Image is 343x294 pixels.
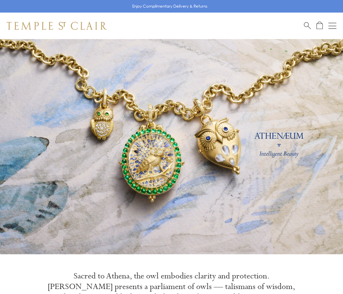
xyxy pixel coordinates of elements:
p: Enjoy Complimentary Delivery & Returns [132,3,207,10]
img: Temple St. Clair [7,22,107,30]
a: Open Shopping Bag [316,22,323,30]
a: Search [304,22,311,30]
button: Open navigation [328,22,336,30]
